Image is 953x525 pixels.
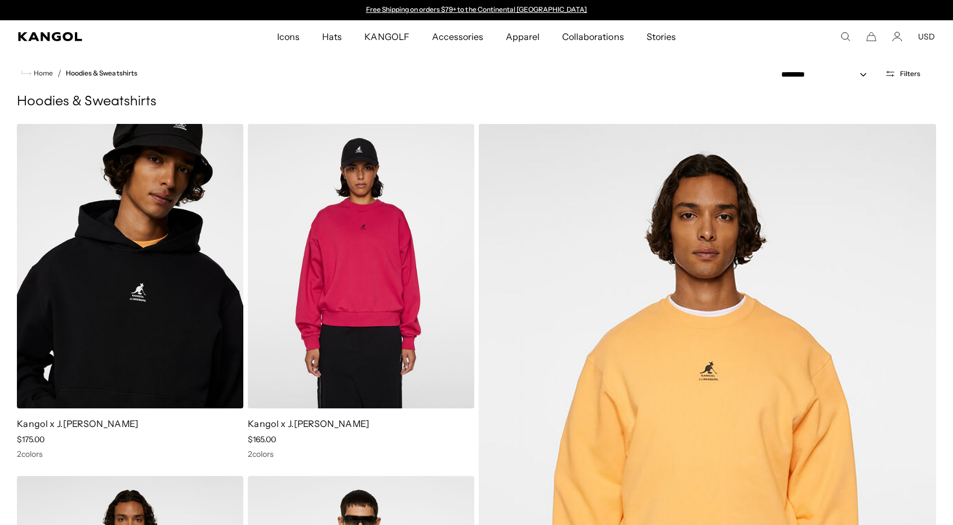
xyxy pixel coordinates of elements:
span: Stories [647,20,676,53]
span: Apparel [506,20,540,53]
span: Hats [322,20,342,53]
button: USD [918,32,935,42]
div: 1 of 2 [360,6,593,15]
a: Kangol [18,32,183,41]
a: Collaborations [551,20,635,53]
a: Kangol x J.[PERSON_NAME] [248,418,369,429]
slideshow-component: Announcement bar [360,6,593,15]
span: $165.00 [248,434,276,444]
summary: Search here [840,32,850,42]
span: Accessories [432,20,483,53]
li: / [53,66,61,80]
div: 2 colors [17,449,243,459]
select: Sort by: Featured [777,69,878,81]
a: Home [21,68,53,78]
a: Kangol x J.[PERSON_NAME] [17,418,139,429]
span: $175.00 [17,434,44,444]
div: 2 colors [248,449,474,459]
a: Hoodies & Sweatshirts [66,69,137,77]
button: Open filters [878,69,927,79]
a: Free Shipping on orders $79+ to the Continental [GEOGRAPHIC_DATA] [366,5,587,14]
span: Filters [900,70,920,78]
span: KANGOLF [364,20,409,53]
span: Collaborations [562,20,624,53]
button: Cart [866,32,876,42]
a: Apparel [495,20,551,53]
span: Icons [277,20,300,53]
a: Accessories [421,20,495,53]
a: Hats [311,20,353,53]
a: Stories [635,20,687,53]
a: KANGOLF [353,20,420,53]
a: Account [892,32,902,42]
div: Announcement [360,6,593,15]
h1: Hoodies & Sweatshirts [17,94,936,110]
a: Icons [266,20,311,53]
span: Home [32,69,53,77]
img: Kangol x J.Lindeberg Sandie Sweatshirt [248,124,474,408]
img: Kangol x J.Lindeberg Roberto Hoodie [17,124,243,408]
